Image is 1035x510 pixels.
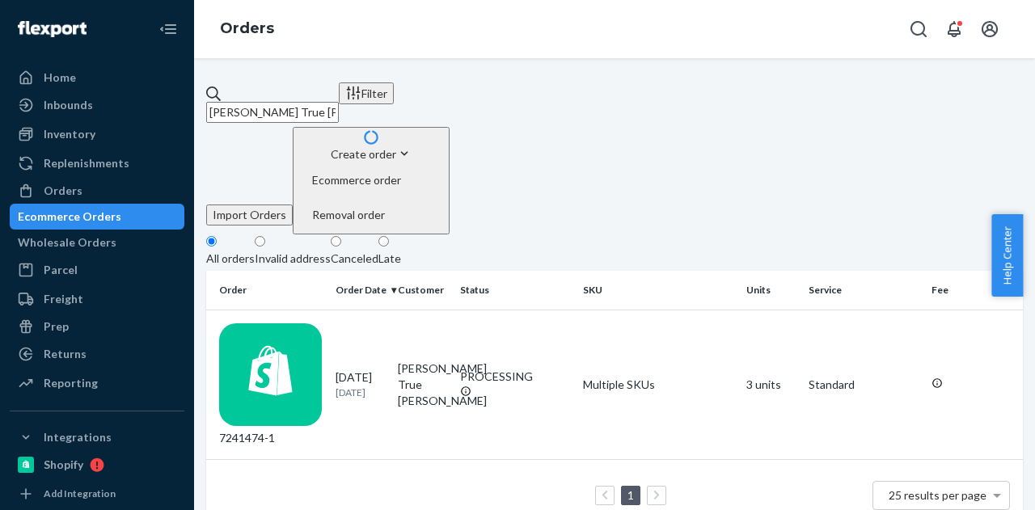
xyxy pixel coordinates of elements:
[331,251,378,267] div: Canceled
[391,310,454,460] td: [PERSON_NAME] True [PERSON_NAME]
[206,271,329,310] th: Order
[740,271,802,310] th: Units
[345,85,387,102] div: Filter
[10,121,184,147] a: Inventory
[219,323,323,447] div: 7241474-1
[802,271,925,310] th: Service
[312,175,401,186] span: Ecommerce order
[10,286,184,312] a: Freight
[10,341,184,367] a: Returns
[10,452,184,478] a: Shopify
[10,150,184,176] a: Replenishments
[312,209,401,221] span: Removal order
[44,183,82,199] div: Orders
[10,92,184,118] a: Inbounds
[44,457,83,473] div: Shopify
[206,102,339,123] input: Search orders
[206,251,255,267] div: All orders
[10,424,184,450] button: Integrations
[336,369,385,399] div: [DATE]
[299,145,443,162] div: Create order
[398,283,447,297] div: Customer
[152,13,184,45] button: Close Navigation
[902,13,935,45] button: Open Search Box
[44,346,87,362] div: Returns
[44,487,116,500] div: Add Integration
[577,271,740,310] th: SKU
[44,97,93,113] div: Inbounds
[220,19,274,37] a: Orders
[378,251,401,267] div: Late
[255,236,265,247] input: Invalid address
[18,21,87,37] img: Flexport logo
[44,70,76,86] div: Home
[339,82,394,104] button: Filter
[44,155,129,171] div: Replenishments
[299,162,443,197] button: Ecommerce order
[10,257,184,283] a: Parcel
[624,488,637,502] a: Page 1 is your current page
[293,127,450,234] button: Create orderEcommerce orderRemoval order
[207,6,287,53] ol: breadcrumbs
[577,310,740,460] td: Multiple SKUs
[378,236,389,247] input: Late
[10,204,184,230] a: Ecommerce Orders
[44,318,69,335] div: Prep
[460,369,570,385] div: PROCESSING
[336,386,385,399] p: [DATE]
[10,178,184,204] a: Orders
[18,234,116,251] div: Wholesale Orders
[10,314,184,339] a: Prep
[331,236,341,247] input: Canceled
[44,375,98,391] div: Reporting
[10,65,184,91] a: Home
[44,429,112,445] div: Integrations
[938,13,970,45] button: Open notifications
[44,126,95,142] div: Inventory
[889,488,986,502] span: 25 results per page
[299,197,443,232] button: Removal order
[10,370,184,396] a: Reporting
[255,251,331,267] div: Invalid address
[454,271,577,310] th: Status
[925,271,1023,310] th: Fee
[44,291,83,307] div: Freight
[206,236,217,247] input: All orders
[329,271,391,310] th: Order Date
[974,13,1006,45] button: Open account menu
[991,214,1023,297] button: Help Center
[18,209,121,225] div: Ecommerce Orders
[206,204,293,225] button: Import Orders
[10,484,184,504] a: Add Integration
[809,377,919,393] p: Standard
[10,230,184,255] a: Wholesale Orders
[44,262,78,278] div: Parcel
[740,310,802,460] td: 3 units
